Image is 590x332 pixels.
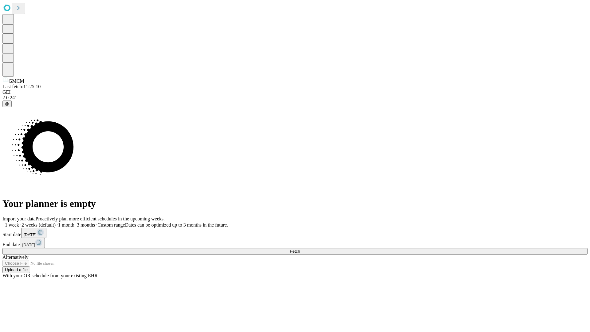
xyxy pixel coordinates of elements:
[2,95,588,101] div: 2.0.241
[5,222,19,227] span: 1 week
[125,222,228,227] span: Dates can be optimized up to 3 months in the future.
[2,255,28,260] span: Alternatively
[22,222,56,227] span: 2 weeks (default)
[2,101,12,107] button: @
[97,222,125,227] span: Custom range
[2,216,36,221] span: Import your data
[77,222,95,227] span: 3 months
[2,228,588,238] div: Start date
[290,249,300,254] span: Fetch
[2,89,588,95] div: GEI
[9,78,24,84] span: GMCM
[2,273,98,278] span: With your OR schedule from your existing EHR
[58,222,74,227] span: 1 month
[24,232,37,237] span: [DATE]
[2,84,41,89] span: Last fetch: 11:25:10
[36,216,165,221] span: Proactively plan more efficient schedules in the upcoming weeks.
[20,238,45,248] button: [DATE]
[22,243,35,247] span: [DATE]
[2,238,588,248] div: End date
[2,198,588,209] h1: Your planner is empty
[2,267,30,273] button: Upload a file
[5,101,9,106] span: @
[2,248,588,255] button: Fetch
[21,228,46,238] button: [DATE]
